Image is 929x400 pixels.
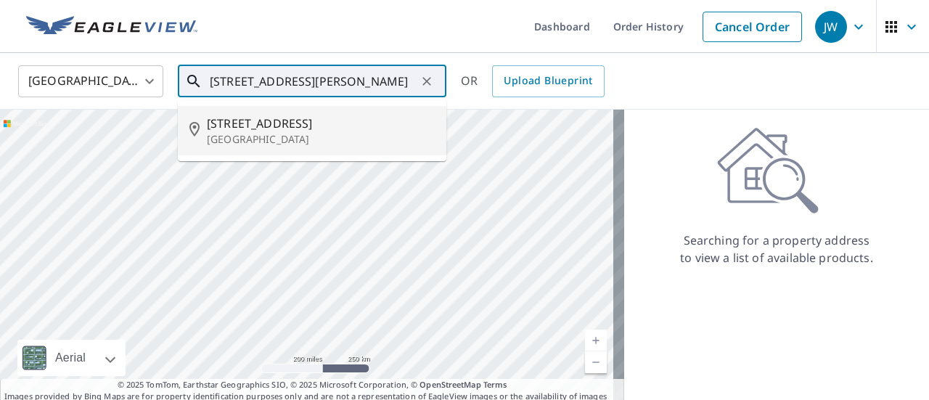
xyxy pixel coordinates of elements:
a: OpenStreetMap [420,379,480,390]
a: Upload Blueprint [492,65,604,97]
span: [STREET_ADDRESS] [207,115,435,132]
div: Aerial [17,340,126,376]
a: Current Level 5, Zoom In [585,330,607,351]
input: Search by address or latitude-longitude [210,61,417,102]
p: [GEOGRAPHIC_DATA] [207,132,435,147]
a: Cancel Order [703,12,802,42]
div: OR [461,65,605,97]
a: Current Level 5, Zoom Out [585,351,607,373]
div: [GEOGRAPHIC_DATA] [18,61,163,102]
div: Aerial [51,340,90,376]
img: EV Logo [26,16,197,38]
span: © 2025 TomTom, Earthstar Geographics SIO, © 2025 Microsoft Corporation, © [118,379,507,391]
span: Upload Blueprint [504,72,592,90]
a: Terms [483,379,507,390]
button: Clear [417,71,437,91]
p: Searching for a property address to view a list of available products. [679,232,874,266]
div: JW [815,11,847,43]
